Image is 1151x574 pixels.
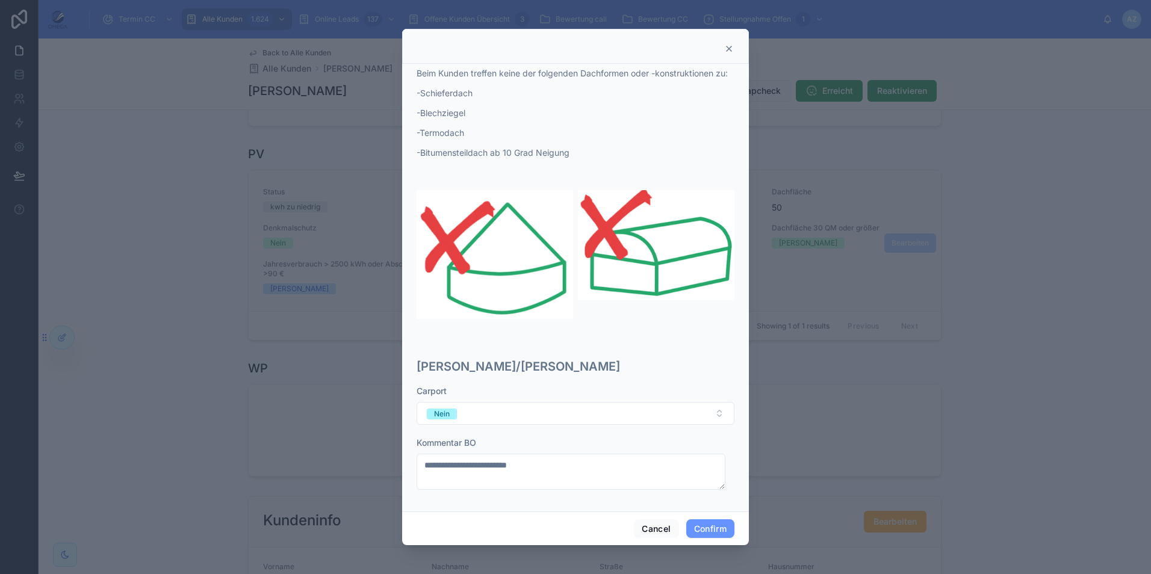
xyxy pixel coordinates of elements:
img: 30259-Screenshot-2025-06-02-153445.png [417,190,573,319]
p: -Bitumensteildach ab 10 Grad Neigung [417,146,734,159]
button: Cancel [634,519,678,539]
span: Carport [417,386,447,396]
h3: [PERSON_NAME]/[PERSON_NAME] [417,357,734,375]
p: -Termodach [417,126,734,139]
p: -Blechziegel [417,106,734,119]
p: -Schieferdach [417,87,734,99]
span: Kommentar BO [417,437,476,448]
button: Confirm [686,519,734,539]
button: Select Button [417,402,734,425]
p: Beim Kunden treffen keine der folgenden Dachformen oder -konstruktionen zu: [417,67,734,79]
div: Nein [434,409,450,419]
img: 30260-Screenshot-2025-06-02-153527.png [578,190,734,300]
